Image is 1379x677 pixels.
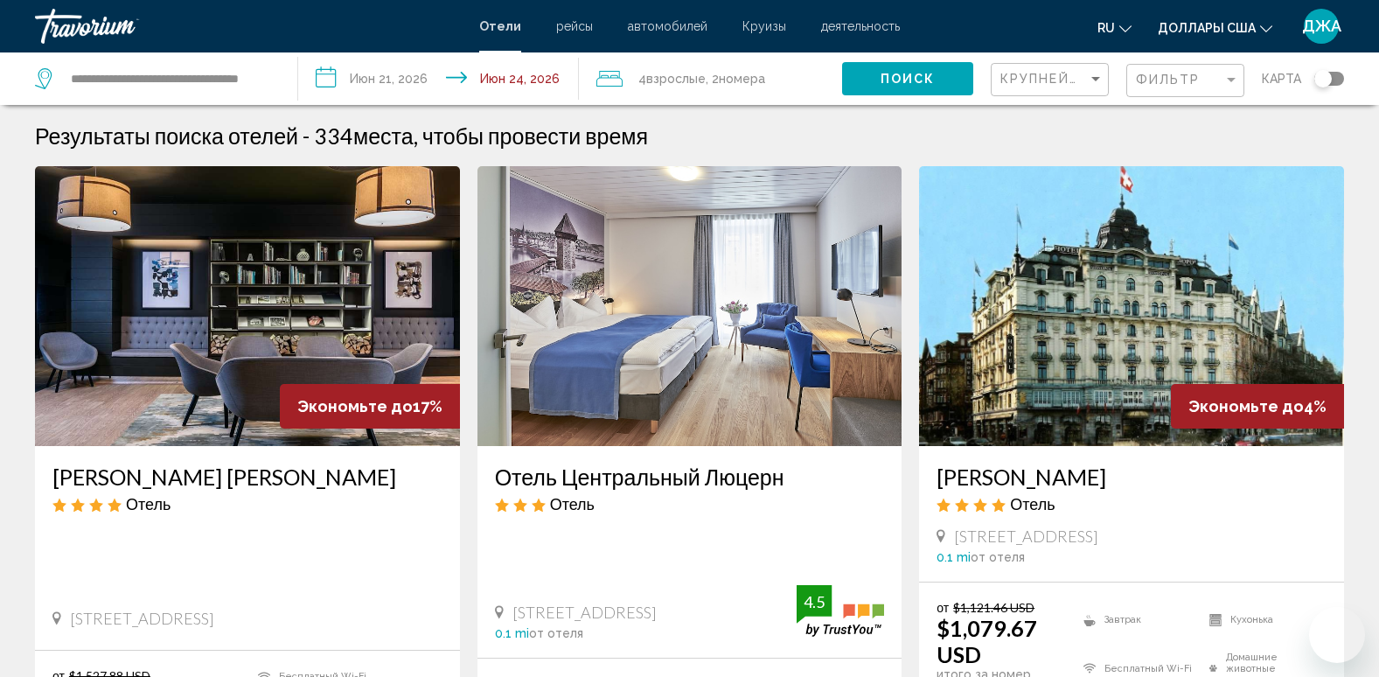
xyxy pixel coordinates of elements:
[719,72,765,86] span: номера
[126,494,171,513] span: Отель
[937,494,1327,513] div: Отель 4 звезды
[297,397,413,415] span: Экономьте до
[52,464,442,490] a: [PERSON_NAME] [PERSON_NAME]
[579,52,842,105] button: Путешественники: 4 взрослых, 0 детей
[303,122,310,149] span: -
[35,122,298,149] h1: Результаты поиска отелей
[953,600,1034,615] del: $1,121.46 USD
[1010,494,1055,513] span: Отель
[556,19,593,33] a: рейсы
[35,9,462,44] a: Травориум
[937,615,1037,667] ins: $1,079.67 USD
[495,464,885,490] a: Отель Центральный Люцерн
[1171,384,1344,429] div: 4%
[550,494,595,513] span: Отель
[1262,66,1301,91] span: карта
[495,626,529,640] span: 0.1 mi
[742,19,786,33] a: Круизы
[70,609,214,628] span: [STREET_ADDRESS]
[881,73,936,87] span: Поиск
[479,19,521,33] a: Отели
[937,600,949,615] span: от
[52,494,442,513] div: Отель 4 звезды
[1158,15,1272,40] button: Изменить валюту
[797,591,832,612] div: 4.5
[821,19,900,33] a: деятельность
[1097,15,1132,40] button: Изменение языка
[1000,73,1104,87] mat-select: Сортировать по
[529,626,583,640] span: от отеля
[512,603,657,622] span: [STREET_ADDRESS]
[1000,72,1209,86] span: Крупнейшие сбережения
[937,464,1327,490] a: [PERSON_NAME]
[706,72,719,86] font: , 2
[646,72,706,86] span: Взрослые
[1188,397,1304,415] span: Экономьте до
[353,122,648,149] span: места, чтобы провести время
[797,585,884,637] img: trustyou-badge.svg
[628,19,707,33] a: автомобилей
[495,494,885,513] div: Отель 3 звезды
[1299,8,1344,45] button: Пользовательское меню
[1302,17,1341,35] span: ДЖА
[638,72,646,86] font: 4
[1309,607,1365,663] iframe: Кнопка запуска окна обмена сообщениями
[919,166,1344,446] img: Изображение отеля
[842,62,973,94] button: Поиск
[1104,663,1192,674] font: Бесплатный Wi-Fi
[280,384,460,429] div: 17%
[937,550,971,564] span: 0.1 mi
[1126,63,1244,99] button: Фильтр
[477,166,902,446] img: Изображение отеля
[1104,614,1141,625] font: Завтрак
[954,527,1098,546] span: [STREET_ADDRESS]
[1158,21,1256,35] span: Доллары США
[298,52,579,105] button: Дата заезда: 21 июня 2026 г. Дата выезда: 24 июня 2026 г.
[1136,73,1201,87] span: Фильтр
[1301,71,1344,87] button: Переключить карту
[1230,614,1273,625] font: Кухонька
[314,122,648,149] h2: 334
[35,166,460,446] img: Изображение отеля
[1097,21,1115,35] span: ru
[971,550,1025,564] span: от отеля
